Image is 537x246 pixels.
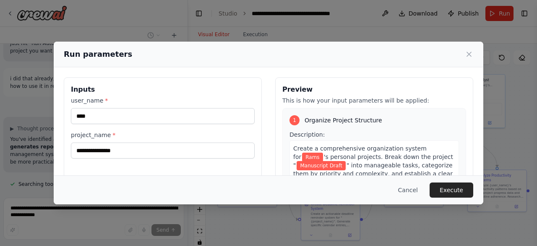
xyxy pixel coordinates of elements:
[71,85,255,95] h3: Inputs
[293,145,427,160] span: Create a comprehensive organization system for
[391,183,425,198] button: Cancel
[71,131,255,139] label: project_name
[302,153,323,162] span: Variable: user_name
[289,115,300,125] div: 1
[289,131,325,138] span: Description:
[282,96,466,105] p: This is how your input parameters will be applied:
[71,96,255,105] label: user_name
[64,48,132,60] h2: Run parameters
[293,162,453,202] span: " into manageable tasks, categorize them by priority and complexity, and establish a clear timeli...
[430,183,473,198] button: Execute
[293,153,453,169] span: 's personal projects. Break down the project "
[282,85,466,95] h3: Preview
[297,161,345,170] span: Variable: project_name
[305,116,382,124] span: Organize Project Structure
